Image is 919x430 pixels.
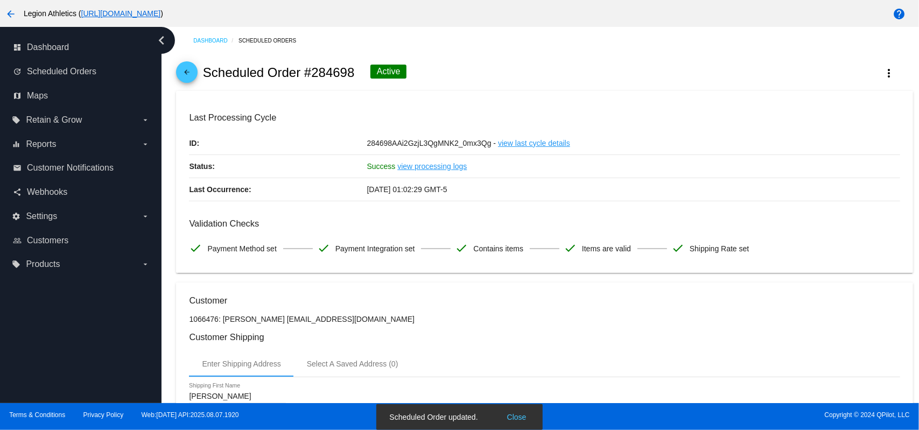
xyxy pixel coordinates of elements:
a: people_outline Customers [13,232,150,249]
i: people_outline [13,236,22,245]
i: equalizer [12,140,20,149]
span: 284698AAi2GzjL3QgMNK2_0mx3Qg - [367,139,496,147]
mat-icon: check [564,242,577,255]
a: view last cycle details [498,132,570,154]
a: Terms & Conditions [9,411,65,419]
h3: Last Processing Cycle [189,112,900,123]
span: Copyright © 2024 QPilot, LLC [469,411,910,419]
span: Success [367,162,395,171]
mat-icon: arrow_back [180,68,193,81]
mat-icon: check [189,242,202,255]
i: email [13,164,22,172]
span: Settings [26,212,57,221]
p: Last Occurrence: [189,178,367,201]
span: Dashboard [27,43,69,52]
a: share Webhooks [13,184,150,201]
span: Contains items [473,237,523,260]
i: arrow_drop_down [141,260,150,269]
a: Privacy Policy [83,411,124,419]
span: Items are valid [582,237,631,260]
i: chevron_left [153,32,170,49]
span: Customer Notifications [27,163,114,173]
p: ID: [189,132,367,154]
a: Scheduled Orders [238,32,306,49]
a: Dashboard [193,32,238,49]
h3: Customer Shipping [189,332,900,342]
mat-icon: check [317,242,330,255]
a: map Maps [13,87,150,104]
a: email Customer Notifications [13,159,150,177]
div: Select A Saved Address (0) [307,359,398,368]
h3: Customer [189,295,900,306]
span: [DATE] 01:02:29 GMT-5 [367,185,447,194]
mat-icon: check [455,242,468,255]
i: local_offer [12,260,20,269]
span: Retain & Grow [26,115,82,125]
h3: Validation Checks [189,218,900,229]
span: Scheduled Orders [27,67,96,76]
a: Web:[DATE] API:2025.08.07.1920 [142,411,239,419]
span: Payment Method set [207,237,276,260]
p: 1066476: [PERSON_NAME] [EMAIL_ADDRESS][DOMAIN_NAME] [189,315,900,323]
i: map [13,91,22,100]
h2: Scheduled Order #284698 [203,65,355,80]
input: Shipping First Name [189,392,286,401]
i: settings [12,212,20,221]
mat-icon: more_vert [883,67,896,80]
mat-icon: check [671,242,684,255]
i: arrow_drop_down [141,116,150,124]
div: Enter Shipping Address [202,359,280,368]
i: arrow_drop_down [141,212,150,221]
mat-icon: arrow_back [4,8,17,20]
i: arrow_drop_down [141,140,150,149]
i: local_offer [12,116,20,124]
span: Maps [27,91,48,101]
span: Customers [27,236,68,245]
a: update Scheduled Orders [13,63,150,80]
a: view processing logs [397,155,467,178]
span: Reports [26,139,56,149]
a: dashboard Dashboard [13,39,150,56]
i: update [13,67,22,76]
span: Webhooks [27,187,67,197]
button: Close [504,412,530,422]
span: Payment Integration set [335,237,415,260]
div: Active [370,65,407,79]
simple-snack-bar: Scheduled Order updated. [389,412,529,422]
span: Legion Athletics ( ) [24,9,163,18]
span: Shipping Rate set [690,237,749,260]
span: Products [26,259,60,269]
mat-icon: help [893,8,906,20]
p: Status: [189,155,367,178]
a: [URL][DOMAIN_NAME] [81,9,161,18]
i: share [13,188,22,196]
i: dashboard [13,43,22,52]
